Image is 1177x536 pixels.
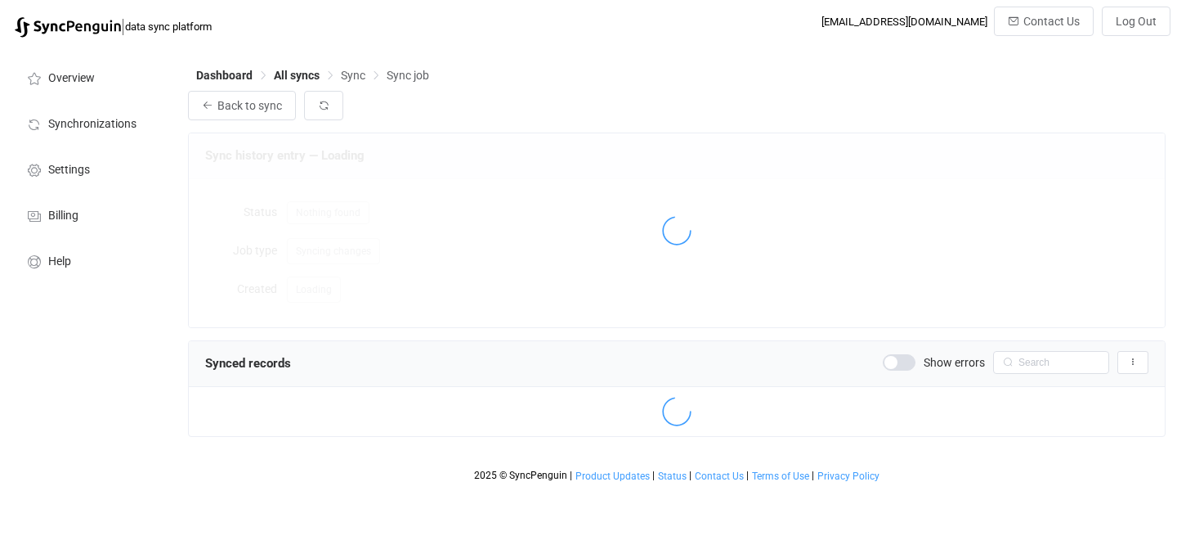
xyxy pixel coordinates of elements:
span: Synchronizations [48,118,136,131]
span: Contact Us [1023,15,1080,28]
span: | [570,470,572,481]
button: Contact Us [994,7,1094,36]
a: Help [8,237,172,283]
span: Privacy Policy [817,471,879,482]
span: Terms of Use [752,471,809,482]
span: Show errors [924,357,985,368]
span: data sync platform [125,20,212,33]
span: | [121,15,125,38]
a: Status [657,471,687,482]
a: Settings [8,146,172,191]
span: Log Out [1116,15,1157,28]
input: Search [993,351,1109,374]
span: All syncs [274,69,320,82]
span: Dashboard [196,69,253,82]
span: 2025 © SyncPenguin [474,470,567,481]
a: Overview [8,54,172,100]
span: | [812,470,814,481]
div: Breadcrumb [196,70,429,81]
div: [EMAIL_ADDRESS][DOMAIN_NAME] [821,16,987,28]
span: Settings [48,164,90,177]
span: Product Updates [575,471,650,482]
span: | [689,470,691,481]
span: Overview [48,72,95,85]
button: Log Out [1102,7,1170,36]
a: Billing [8,191,172,237]
a: Contact Us [694,471,745,482]
a: |data sync platform [15,15,212,38]
span: Contact Us [695,471,744,482]
a: Synchronizations [8,100,172,146]
span: Sync job [387,69,429,82]
span: Status [658,471,687,482]
a: Product Updates [575,471,651,482]
a: Privacy Policy [817,471,880,482]
img: syncpenguin.svg [15,17,121,38]
span: Billing [48,209,78,223]
a: Terms of Use [751,471,810,482]
span: Help [48,255,71,268]
span: Synced records [205,356,291,371]
span: | [652,470,655,481]
span: Sync [341,69,365,82]
span: | [746,470,749,481]
span: Back to sync [217,99,282,112]
button: Back to sync [188,91,296,120]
